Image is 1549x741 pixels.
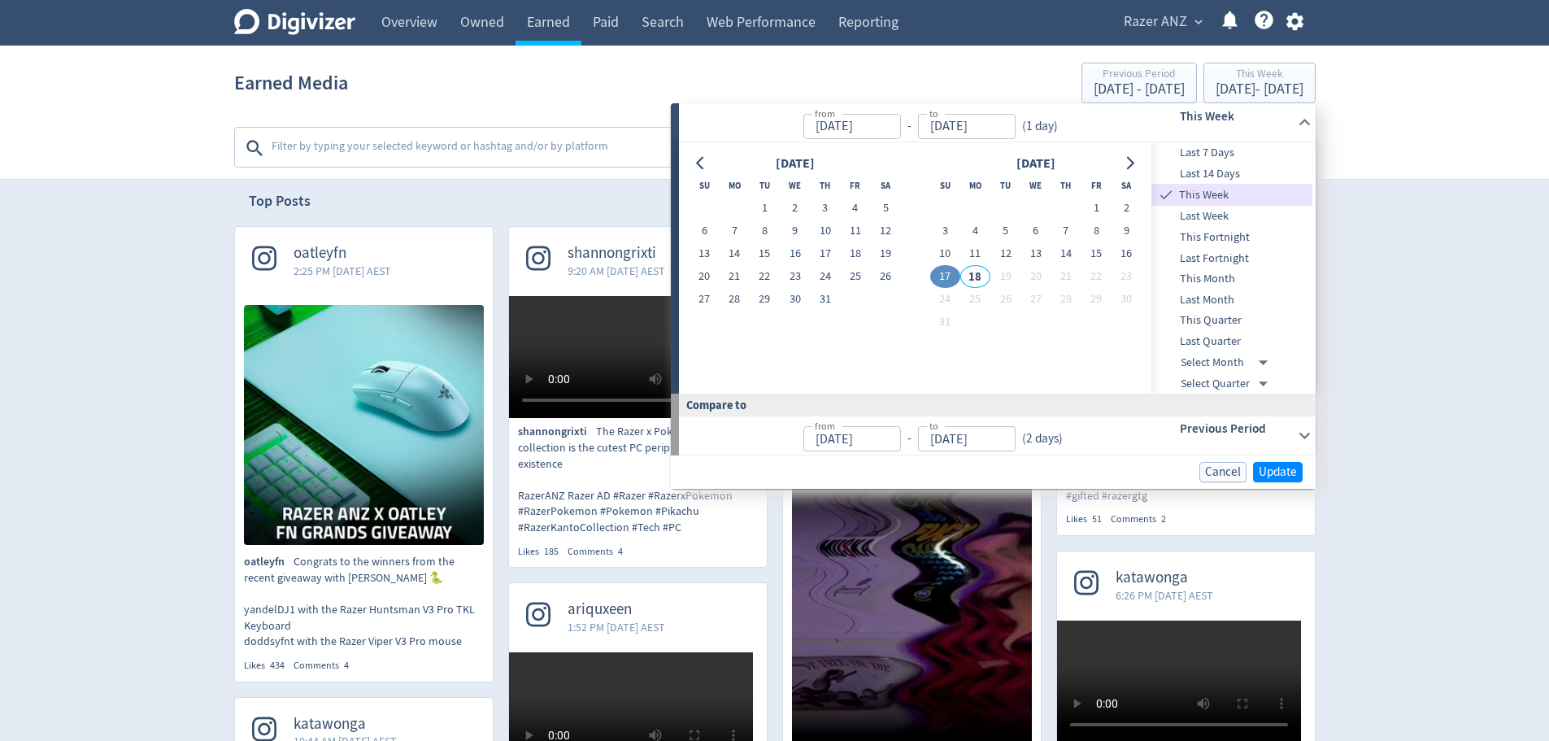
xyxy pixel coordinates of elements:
button: 8 [750,220,780,242]
button: 21 [720,265,750,288]
button: 29 [750,288,780,311]
button: 11 [960,242,990,265]
div: [DATE] - [DATE] [1094,82,1185,97]
button: 20 [1020,265,1051,288]
span: This Month [1151,270,1312,288]
button: 17 [930,265,960,288]
h1: Earned Media [234,57,348,109]
button: 19 [990,265,1020,288]
span: 434 [270,659,285,672]
span: shannongrixti [518,424,596,440]
span: 51 [1092,512,1102,525]
div: from-to(2 days)Previous Period [679,416,1316,455]
span: expand_more [1191,15,1206,29]
div: Compare to [671,394,1316,416]
h6: This Week [1180,107,1291,126]
button: 23 [1112,265,1142,288]
h2: Top Posts [249,191,311,211]
button: 16 [1112,242,1142,265]
th: Monday [720,174,750,197]
button: 31 [810,288,840,311]
button: 18 [840,242,870,265]
span: 6:26 PM [DATE] AEST [1116,587,1213,604]
span: ariquxeen [568,600,665,619]
div: Comments [1111,512,1175,526]
div: ( 1 day ) [1016,117,1064,136]
span: Cancel [1205,466,1241,478]
button: 4 [960,220,990,242]
p: The Razer x Pokemon Kanto collection is the cutest PC peripheral range in existence RazerANZ Raze... [518,424,758,535]
div: Previous Period [1094,68,1185,82]
span: 1:52 PM [DATE] AEST [568,619,665,635]
button: 23 [780,265,810,288]
button: 6 [690,220,720,242]
button: 20 [690,265,720,288]
button: 10 [810,220,840,242]
button: 25 [960,288,990,311]
button: 9 [1112,220,1142,242]
button: 12 [871,220,901,242]
button: Go to next month [1118,152,1142,175]
div: - [901,429,918,448]
button: 24 [810,265,840,288]
span: katawonga [1116,569,1213,587]
div: Last 7 Days [1151,142,1312,163]
button: 26 [871,265,901,288]
div: This Week [1151,184,1312,206]
button: 12 [990,242,1020,265]
div: Last Week [1151,206,1312,227]
button: 29 [1081,288,1111,311]
th: Saturday [871,174,901,197]
button: 10 [930,242,960,265]
div: [DATE] - [DATE] [1216,82,1303,97]
span: 185 [544,545,559,558]
div: This Week [1216,68,1303,82]
div: [DATE] [1012,153,1060,175]
th: Thursday [810,174,840,197]
button: 14 [720,242,750,265]
span: 2:25 PM [DATE] AEST [294,263,391,279]
p: Congrats to the winners from the recent giveaway with [PERSON_NAME] 🐍 yandelDJ1 with the Razer Hu... [244,554,484,650]
button: 5 [990,220,1020,242]
th: Sunday [930,174,960,197]
th: Wednesday [780,174,810,197]
button: 4 [840,197,870,220]
span: 4 [618,545,623,558]
button: 26 [990,288,1020,311]
div: This Month [1151,268,1312,290]
div: This Quarter [1151,310,1312,331]
label: to [929,419,938,433]
h6: Previous Period [1180,419,1291,438]
button: 25 [840,265,870,288]
button: 17 [810,242,840,265]
div: Likes [1066,512,1111,526]
button: 11 [840,220,870,242]
button: 22 [1081,265,1111,288]
button: 5 [871,197,901,220]
button: 27 [1020,288,1051,311]
label: to [929,107,938,120]
th: Tuesday [750,174,780,197]
span: Last Fortnight [1151,250,1312,268]
div: [DATE] [771,153,820,175]
span: oatleyfn [244,554,294,570]
span: This Fortnight [1151,229,1312,246]
div: This Fortnight [1151,227,1312,248]
button: 1 [1081,197,1111,220]
button: 13 [1020,242,1051,265]
span: katawonga [294,715,397,734]
button: Previous Period[DATE] - [DATE] [1081,63,1197,103]
div: Last 14 Days [1151,163,1312,185]
button: 15 [1081,242,1111,265]
button: Cancel [1199,462,1247,482]
th: Tuesday [990,174,1020,197]
button: 1 [750,197,780,220]
button: 30 [780,288,810,311]
button: 28 [720,288,750,311]
button: 7 [1051,220,1081,242]
span: Razer ANZ [1124,9,1187,35]
span: shannongrixti [568,244,665,263]
div: Likes [244,659,294,673]
button: 27 [690,288,720,311]
button: 19 [871,242,901,265]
